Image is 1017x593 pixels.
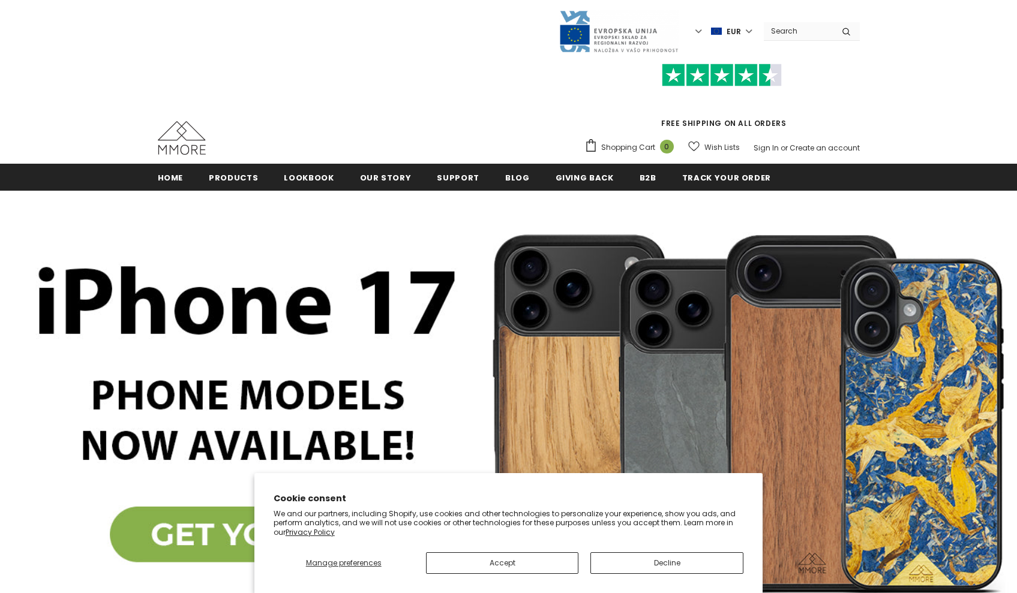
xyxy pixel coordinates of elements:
[360,172,412,183] span: Our Story
[727,26,741,38] span: EUR
[640,164,656,191] a: B2B
[559,10,679,53] img: Javni Razpis
[437,164,479,191] a: support
[274,552,414,574] button: Manage preferences
[209,172,258,183] span: Products
[754,143,779,153] a: Sign In
[306,558,382,568] span: Manage preferences
[158,164,184,191] a: Home
[584,69,860,128] span: FREE SHIPPING ON ALL ORDERS
[660,140,674,153] span: 0
[781,143,788,153] span: or
[584,139,680,156] a: Shopping Cart 0
[790,143,860,153] a: Create an account
[426,552,579,574] button: Accept
[556,172,614,183] span: Giving back
[559,26,679,36] a: Javni Razpis
[682,164,771,191] a: Track your order
[360,164,412,191] a: Our Story
[274,492,744,505] h2: Cookie consent
[505,172,530,183] span: Blog
[601,142,655,153] span: Shopping Cart
[209,164,258,191] a: Products
[662,64,782,87] img: Trust Pilot Stars
[556,164,614,191] a: Giving back
[640,172,656,183] span: B2B
[437,172,479,183] span: support
[764,22,833,40] input: Search Site
[682,172,771,183] span: Track your order
[584,86,860,118] iframe: Customer reviews powered by Trustpilot
[274,509,744,537] p: We and our partners, including Shopify, use cookies and other technologies to personalize your ex...
[158,172,184,183] span: Home
[704,142,740,153] span: Wish Lists
[286,527,335,537] a: Privacy Policy
[505,164,530,191] a: Blog
[284,164,334,191] a: Lookbook
[284,172,334,183] span: Lookbook
[158,121,206,155] img: MMORE Cases
[688,137,740,158] a: Wish Lists
[590,552,743,574] button: Decline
